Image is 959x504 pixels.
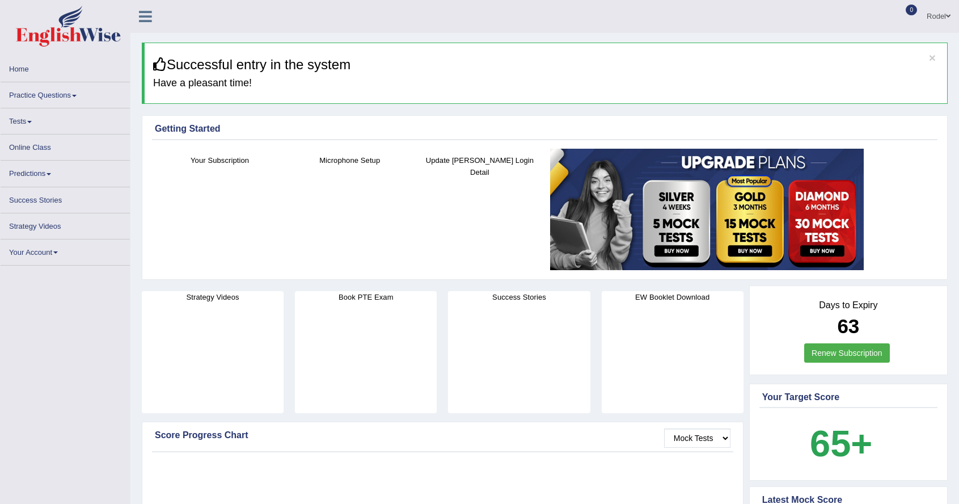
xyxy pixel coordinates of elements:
[810,423,872,464] b: 65+
[160,154,279,166] h4: Your Subscription
[602,291,743,303] h4: EW Booklet Download
[1,213,130,236] a: Strategy Videos
[906,5,917,15] span: 0
[929,52,936,64] button: ×
[448,291,590,303] h4: Success Stories
[153,57,939,72] h3: Successful entry in the system
[295,291,437,303] h4: Book PTE Exam
[1,135,130,157] a: Online Class
[550,149,864,270] img: small5.jpg
[1,82,130,104] a: Practice Questions
[837,315,859,337] b: 63
[1,187,130,209] a: Success Stories
[1,161,130,183] a: Predictions
[804,343,890,363] a: Renew Subscription
[153,78,939,89] h4: Have a pleasant time!
[1,108,130,131] a: Tests
[762,300,935,310] h4: Days to Expiry
[155,429,730,442] div: Score Progress Chart
[290,154,409,166] h4: Microphone Setup
[1,56,130,78] a: Home
[762,390,935,404] div: Your Target Score
[155,122,935,136] div: Getting Started
[420,154,539,178] h4: Update [PERSON_NAME] Login Detail
[1,240,130,262] a: Your Account
[142,291,284,303] h4: Strategy Videos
